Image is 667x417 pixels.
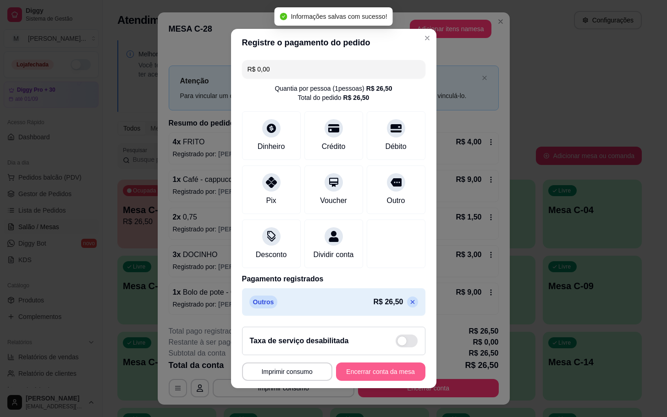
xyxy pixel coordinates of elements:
div: Dividir conta [313,249,353,260]
input: Ex.: hambúrguer de cordeiro [248,60,420,78]
p: R$ 26,50 [374,296,403,307]
div: Voucher [320,195,347,206]
div: Desconto [256,249,287,260]
div: Pix [266,195,276,206]
span: check-circle [280,13,287,20]
button: Encerrar conta da mesa [336,362,425,381]
button: Close [420,31,435,45]
div: Total do pedido [298,93,369,102]
p: Outros [249,296,278,308]
div: Crédito [322,141,346,152]
span: Informações salvas com sucesso! [291,13,387,20]
h2: Taxa de serviço desabilitada [250,335,349,346]
div: Outro [386,195,405,206]
div: Quantia por pessoa ( 1 pessoas) [275,84,392,93]
div: Dinheiro [258,141,285,152]
div: Débito [385,141,406,152]
button: Imprimir consumo [242,362,332,381]
header: Registre o pagamento do pedido [231,29,436,56]
p: Pagamento registrados [242,274,425,285]
div: R$ 26,50 [366,84,392,93]
div: R$ 26,50 [343,93,369,102]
